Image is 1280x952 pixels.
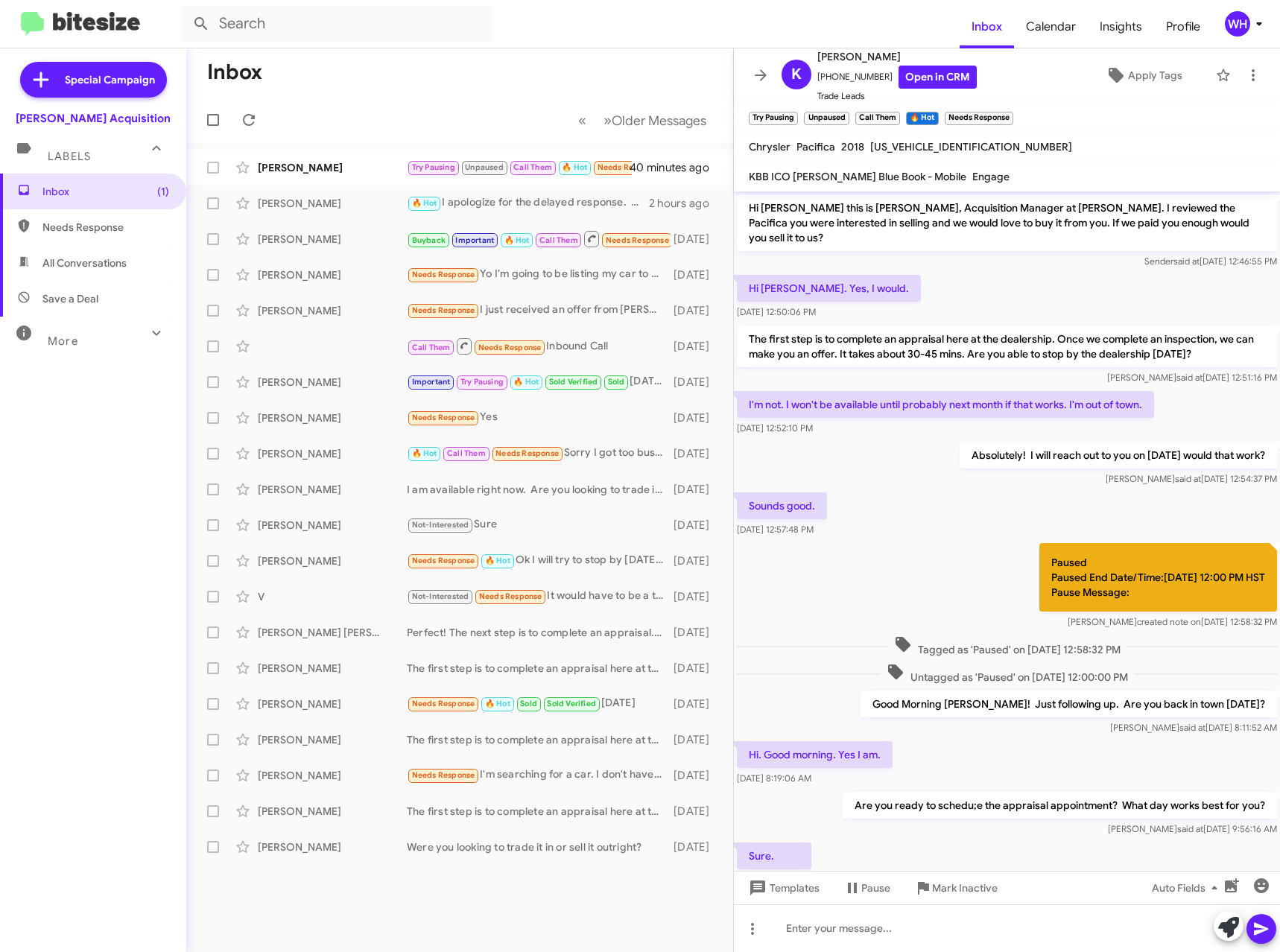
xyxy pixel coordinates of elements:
button: Mark Inactive [902,875,1010,901]
span: Tagged as 'Paused' on [DATE] 12:58:32 PM [888,635,1127,657]
span: 🔥 Hot [485,699,510,708]
span: [PERSON_NAME] [DATE] 9:56:16 AM [1108,823,1277,834]
div: Were you looking to trade it in or sell it outright? [407,840,671,854]
span: Calendar [1014,5,1088,48]
a: Inbox [960,5,1014,48]
span: [PERSON_NAME] [DATE] 8:11:52 AM [1110,722,1277,733]
span: Try Pausing [460,377,504,387]
div: [DATE] [671,768,721,783]
div: [PERSON_NAME] [258,518,407,533]
p: Sure. [737,842,811,869]
div: I'm searching for a car. I don't have one to sell. Thanks for your inquiry [407,767,671,784]
span: [US_VEHICLE_IDENTIFICATION_NUMBER] [870,140,1072,153]
small: Call Them [855,112,900,125]
div: [DATE] [671,232,721,247]
div: [PERSON_NAME] [258,482,407,497]
a: Insights [1088,5,1154,48]
p: I'm not. I won't be available until probably next month if that works. I'm out of town. [737,391,1154,418]
span: Needs Response [412,699,475,708]
span: Untagged as 'Paused' on [DATE] 12:00:00 PM [881,663,1134,685]
span: KBB ICO [PERSON_NAME] Blue Book - Mobile [749,170,966,183]
input: Search [180,6,493,42]
span: (1) [157,184,169,199]
span: Buyback [412,235,446,245]
div: [PERSON_NAME] [258,553,407,568]
div: [DATE] [671,339,721,354]
span: Important [412,377,451,387]
button: Templates [734,875,831,901]
span: Needs Response [479,591,542,601]
div: WH [1225,11,1250,37]
div: Ok I will try to stop by [DATE]. Do to work I will not be able to make it before then [407,552,671,569]
div: [PERSON_NAME] [258,267,407,282]
div: I apologize for the delayed response. Are you able to stop by this morning? [407,194,649,212]
span: 🔥 Hot [562,162,587,172]
span: [DATE] 8:19:06 AM [737,772,811,784]
a: Special Campaign [20,62,167,98]
span: Pause [861,875,890,901]
span: Auto Fields [1152,875,1223,901]
span: 🔥 Hot [504,235,530,245]
span: Call Them [513,162,552,172]
p: Good Morning [PERSON_NAME]! Just following up. Are you back in town [DATE]? [861,691,1277,717]
small: Unpaused [804,112,849,125]
span: All Conversations [42,256,127,270]
span: [DATE] 12:52:10 PM [737,422,813,434]
h1: Inbox [207,60,262,84]
span: Sold Verified [549,377,598,387]
span: Chrysler [749,140,791,153]
div: [PERSON_NAME] [258,410,407,425]
nav: Page navigation example [570,105,715,136]
p: Are you ready to schedu;e the appraisal appointment? What day works best for you? [843,792,1277,819]
div: [PERSON_NAME] [258,232,407,247]
div: [DATE] [671,410,721,425]
small: Needs Response [945,112,1013,125]
div: The first step is to complete an appraisal here at the dealership. Once we complete an inspection... [407,804,671,819]
span: » [603,111,612,130]
span: Try Pausing [412,162,455,172]
button: Previous [569,105,595,136]
div: [DATE] [671,518,721,533]
span: Older Messages [612,112,706,129]
span: Needs Response [598,162,661,172]
span: Labels [48,150,91,163]
span: 🔥 Hot [412,198,437,208]
button: Next [595,105,715,136]
span: « [578,111,586,130]
span: Apply Tags [1128,62,1182,89]
div: [DATE] [671,303,721,318]
span: Sold [520,699,537,708]
p: Sounds good. [737,492,827,519]
span: Sender [DATE] 12:46:55 PM [1144,256,1277,267]
span: Call Them [447,448,486,458]
div: [DATE] [407,695,671,712]
div: [DATE] works for me. I will see you then. [407,373,671,390]
div: [DATE] [671,661,721,676]
div: [PERSON_NAME] [258,196,407,211]
span: More [48,334,78,348]
div: Yes [407,409,671,426]
span: Needs Response [495,448,559,458]
div: The first step is to complete an appraisal here at the dealership. Once we complete an inspection... [407,661,671,676]
small: 🔥 Hot [906,112,938,125]
span: 🔥 Hot [412,448,437,458]
p: Hi. Good morning. Yes I am. [737,741,893,768]
span: Not-Interested [412,591,469,601]
div: [DATE] [671,589,721,604]
div: V [258,589,407,604]
span: 🔥 Hot [485,556,510,565]
div: [DATE] [671,804,721,819]
div: [PERSON_NAME] [258,661,407,676]
div: [PERSON_NAME] [258,375,407,390]
button: Apply Tags [1079,62,1208,89]
div: [DATE] [671,696,721,711]
div: I'm open except for [DATE] and [DATE] [407,159,632,176]
div: Yo I'm going to be listing my car to sell [DATE] unless you were able to match my buy out price. ... [407,266,671,283]
div: [DATE] [671,553,721,568]
span: Call Them [412,343,451,352]
span: Call Them [539,235,578,245]
span: Needs Response [412,556,475,565]
span: Save a Deal [42,291,98,306]
p: Paused Paused End Date/Time:[DATE] 12:00 PM HST Pause Message: [1039,543,1277,612]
